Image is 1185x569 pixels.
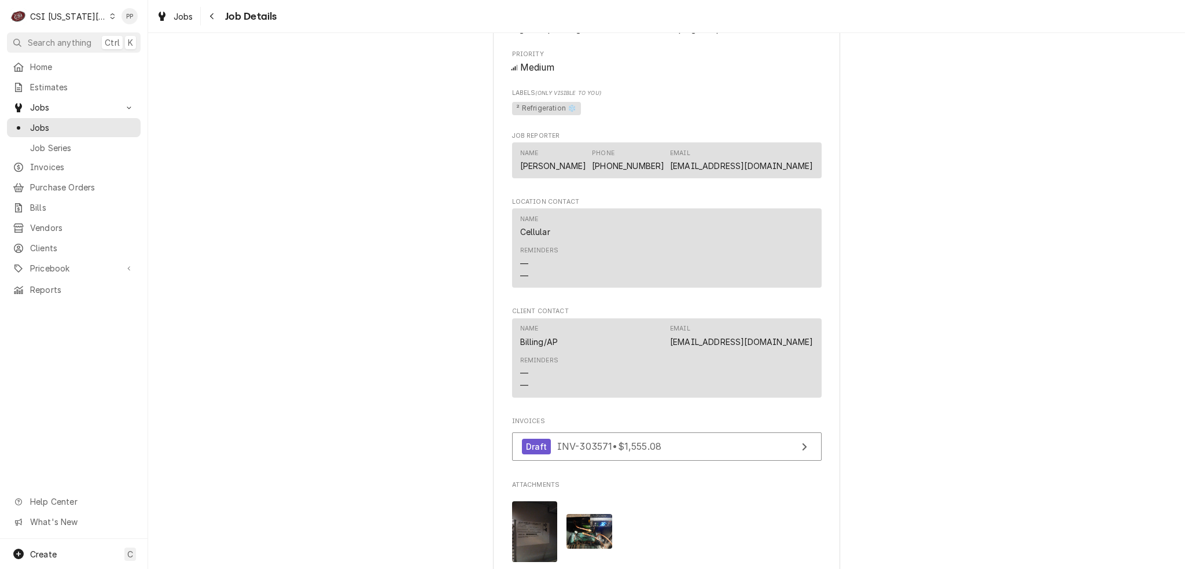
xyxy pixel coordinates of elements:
div: Contact [512,318,822,398]
div: — [520,258,528,270]
div: Invoices [512,417,822,467]
img: 0wiy4BzhQXq8TjIgp4kk [512,501,558,562]
span: Search anything [28,36,91,49]
span: Create [30,549,57,559]
a: Reports [7,280,141,299]
span: Jobs [174,10,193,23]
span: Make table was presumed fixed by CSI [DATE] and didn’t work all night requesting service on ot. N... [512,9,805,34]
span: [object Object] [512,100,822,118]
div: — [520,379,528,391]
div: Reminders [520,246,558,255]
a: Jobs [7,118,141,137]
span: (Only Visible to You) [535,90,601,96]
a: Clients [7,238,141,258]
span: Clients [30,242,135,254]
a: Vendors [7,218,141,237]
div: Medium [512,61,822,75]
div: CSI [US_STATE][GEOGRAPHIC_DATA] [30,10,106,23]
div: Client Contact List [512,318,822,403]
span: Priority [512,61,822,75]
span: Job Reporter [512,131,822,141]
img: 1JQMYnKGS66d7yiY20ud [566,514,612,548]
span: C [127,548,133,560]
span: INV-303571 • $1,555.08 [557,440,661,452]
div: Email [670,149,690,158]
div: Philip Potter's Avatar [122,8,138,24]
a: Jobs [152,7,198,26]
span: Labels [512,89,822,98]
div: — [520,367,528,379]
a: [EMAIL_ADDRESS][DOMAIN_NAME] [670,337,813,347]
a: Go to What's New [7,512,141,531]
button: Navigate back [203,7,222,25]
a: Invoices [7,157,141,177]
span: Purchase Orders [30,181,135,193]
div: PP [122,8,138,24]
div: Reminders [520,246,558,281]
div: Phone [592,149,614,158]
div: — [520,270,528,282]
a: [EMAIL_ADDRESS][DOMAIN_NAME] [670,161,813,171]
div: Phone [592,149,664,172]
span: Jobs [30,122,135,134]
span: Home [30,61,135,73]
span: Location Contact [512,197,822,207]
span: Jobs [30,101,117,113]
span: Help Center [30,495,134,508]
div: Name [520,324,558,347]
div: Billing/AP [520,336,558,348]
div: Reminders [520,356,558,391]
span: Job Details [222,9,277,24]
a: Estimates [7,78,141,97]
div: Location Contact [512,197,822,293]
span: Estimates [30,81,135,93]
span: Ctrl [105,36,120,49]
a: Purchase Orders [7,178,141,197]
span: Invoices [30,161,135,173]
a: Home [7,57,141,76]
button: Search anythingCtrlK [7,32,141,53]
a: Go to Help Center [7,492,141,511]
div: Email [670,324,813,347]
div: Priority [512,50,822,75]
span: Pricebook [30,262,117,274]
div: C [10,8,27,24]
div: Name [520,215,550,238]
div: Reminders [520,356,558,365]
div: [object Object] [512,89,822,117]
a: Go to Pricebook [7,259,141,278]
span: Vendors [30,222,135,234]
div: [PERSON_NAME] [520,160,587,172]
div: Client Contact [512,307,822,402]
span: Invoices [512,417,822,426]
span: Attachments [512,480,822,490]
div: Job Reporter [512,131,822,183]
div: Job Reporter List [512,142,822,183]
a: View Invoice [512,432,822,461]
span: Priority [512,50,822,59]
div: Location Contact List [512,208,822,293]
div: Contact [512,208,822,288]
span: Reports [30,284,135,296]
a: [PHONE_NUMBER] [592,161,664,171]
span: Bills [30,201,135,214]
span: Job Series [30,142,135,154]
div: CSI Kansas City's Avatar [10,8,27,24]
span: Client Contact [512,307,822,316]
div: Name [520,215,539,224]
div: Name [520,149,587,172]
div: Email [670,149,813,172]
div: Email [670,324,690,333]
span: K [128,36,133,49]
div: Name [520,324,539,333]
a: Go to Jobs [7,98,141,117]
div: Cellular [520,226,550,238]
div: Contact [512,142,822,178]
a: Job Series [7,138,141,157]
a: Bills [7,198,141,217]
span: What's New [30,516,134,528]
div: Name [520,149,539,158]
div: Draft [522,439,551,454]
span: ² Refrigeration ❄️ [512,102,582,116]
